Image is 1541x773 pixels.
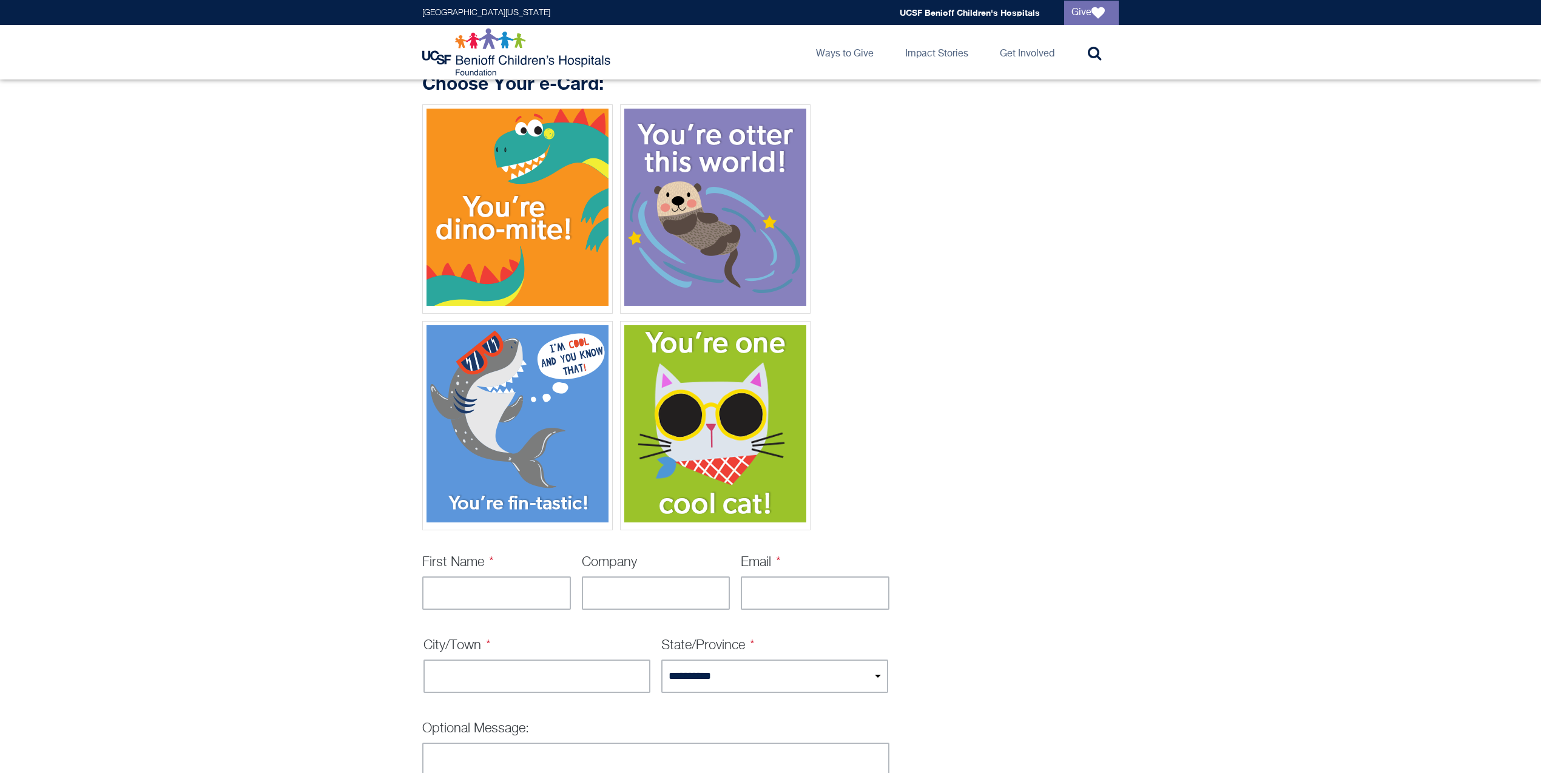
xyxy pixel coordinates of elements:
img: Dinosaur [427,109,609,306]
a: UCSF Benioff Children's Hospitals [900,7,1040,18]
strong: Choose Your e-Card: [422,72,604,94]
a: Give [1064,1,1119,25]
img: Shark [427,325,609,522]
a: [GEOGRAPHIC_DATA][US_STATE] [422,8,550,17]
img: Logo for UCSF Benioff Children's Hospitals Foundation [422,28,613,76]
div: Dinosaur [422,104,613,314]
div: Shark [422,321,613,530]
a: Impact Stories [895,25,978,79]
label: First Name [422,556,494,569]
div: Otter [620,104,811,314]
label: State/Province [661,639,755,652]
a: Ways to Give [806,25,883,79]
div: Cat [620,321,811,530]
label: City/Town [423,639,491,652]
a: Get Involved [990,25,1064,79]
label: Email [741,556,781,569]
img: Cat [624,325,806,522]
label: Company [582,556,637,569]
img: Otter [624,109,806,306]
label: Optional Message: [422,722,529,735]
